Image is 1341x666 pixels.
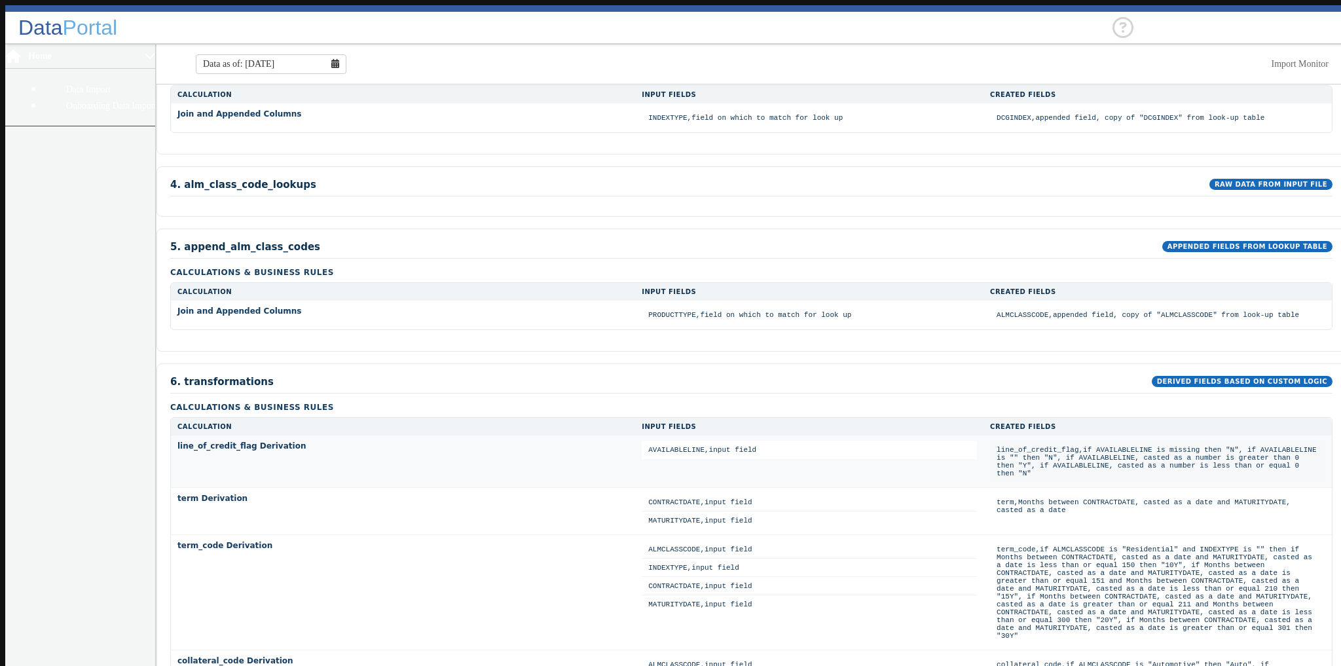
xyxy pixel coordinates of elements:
[171,418,635,435] th: CALCULATION
[642,493,977,511] td: CONTRACTDATE,input field
[5,45,155,69] p-accordion-header: Home
[5,69,155,126] p-accordion-content: Home
[642,540,977,559] td: ALMCLASSCODE,input field
[171,283,635,301] th: CALCULATION
[990,540,1325,645] td: term_code,if ALMCLASSCODE is "Residential" and INDEXTYPE is "" then if Months between CONTRACTDAT...
[63,16,118,39] span: Portal
[1152,376,1332,387] span: derived fields based on custom logic
[171,301,635,329] td: Join and Appended Columns
[1272,59,1329,69] a: This is available for Darling Employees only
[171,535,635,650] td: term_code Derivation
[18,16,63,39] span: Data
[635,86,983,103] th: INPUT FIELDS
[170,268,1332,277] h6: CALCULATIONS & BUSINESS RULES
[43,98,143,114] a: Onboarding Data Import
[642,595,977,614] td: MATURITYDATE,input field
[642,559,977,577] td: INDEXTYPE,input field
[990,493,1325,519] td: term,Months between CONTRACTDATE, casted as a date and MATURITYDATE, casted as a date
[43,81,143,98] a: Data Import
[635,418,983,435] th: INPUT FIELDS
[170,376,274,388] strong: 6. transformations
[642,441,977,459] td: AVAILABLELINE,input field
[990,441,1325,483] td: line_of_credit_flag,if AVAILABLELINE is missing then "N", if AVAILABLELINE is "" then "N", if AVA...
[1112,17,1133,38] div: Help
[203,59,274,69] span: Data as of: [DATE]
[27,51,145,62] span: Home
[1133,22,1330,33] ng-select: null
[642,306,977,324] td: PRODUCTTYPE,field on which to match for look up
[642,577,977,595] td: CONTRACTDATE,input field
[635,283,983,301] th: INPUT FIELDS
[642,511,977,530] td: MATURITYDATE,input field
[171,435,635,488] td: line_of_credit_flag Derivation
[642,109,977,127] td: INDEXTYPE,field on which to match for look up
[170,403,1332,412] h6: CALCULATIONS & BUSINESS RULES
[171,86,635,103] th: CALCULATION
[990,109,1325,127] td: DCGINDEX,appended field, copy of "DCGINDEX" from look-up table
[983,418,1332,435] th: CREATED FIELDS
[170,179,316,191] strong: 4. alm_class_code_lookups
[990,306,1325,324] td: ALMCLASSCODE,appended field, copy of "ALMCLASSCODE" from look-up table
[1209,179,1332,190] span: raw data from input file
[983,86,1332,103] th: CREATED FIELDS
[170,241,320,253] strong: 5. append_alm_class_codes
[1162,241,1332,252] span: appended fields from lookup table
[171,488,635,535] td: term Derivation
[983,283,1332,301] th: CREATED FIELDS
[171,103,635,132] td: Join and Appended Columns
